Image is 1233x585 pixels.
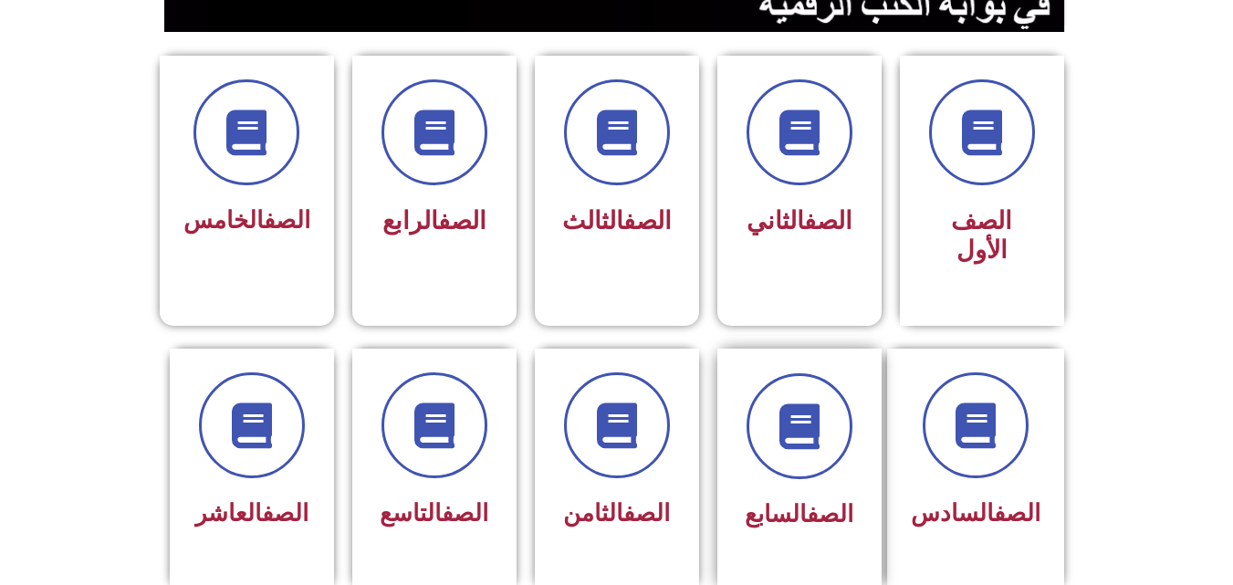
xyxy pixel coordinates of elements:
[442,499,488,527] a: الصف
[262,499,308,527] a: الصف
[623,206,672,235] a: الصف
[911,499,1040,527] span: السادس
[623,499,670,527] a: الصف
[382,206,486,235] span: الرابع
[563,499,670,527] span: الثامن
[380,499,488,527] span: التاسع
[994,499,1040,527] a: الصف
[951,206,1012,265] span: الصف الأول
[438,206,486,235] a: الصف
[562,206,672,235] span: الثالث
[807,500,853,528] a: الصف
[745,500,853,528] span: السابع
[195,499,308,527] span: العاشر
[804,206,852,235] a: الصف
[747,206,852,235] span: الثاني
[264,206,310,234] a: الصف
[183,206,310,234] span: الخامس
